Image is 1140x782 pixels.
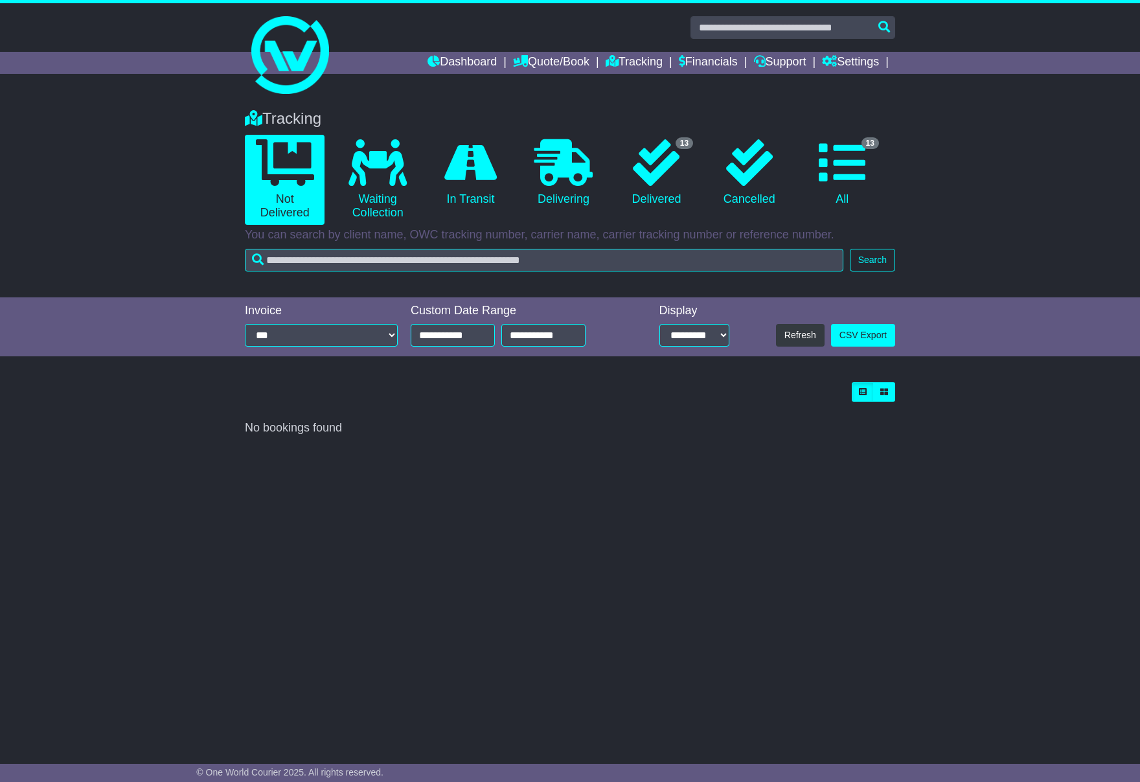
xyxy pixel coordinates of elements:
[238,109,902,128] div: Tracking
[803,135,882,211] a: 13 All
[606,52,663,74] a: Tracking
[709,135,789,211] a: Cancelled
[523,135,603,211] a: Delivering
[822,52,879,74] a: Settings
[617,135,696,211] a: 13 Delivered
[245,135,325,225] a: Not Delivered
[196,767,383,777] span: © One World Courier 2025. All rights reserved.
[245,304,398,318] div: Invoice
[513,52,589,74] a: Quote/Book
[754,52,806,74] a: Support
[776,324,825,347] button: Refresh
[245,228,895,242] p: You can search by client name, OWC tracking number, carrier name, carrier tracking number or refe...
[337,135,417,225] a: Waiting Collection
[676,137,693,149] span: 13
[861,137,879,149] span: 13
[245,421,895,435] div: No bookings found
[431,135,510,211] a: In Transit
[411,304,619,318] div: Custom Date Range
[831,324,895,347] a: CSV Export
[679,52,738,74] a: Financials
[659,304,729,318] div: Display
[850,249,895,271] button: Search
[427,52,497,74] a: Dashboard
